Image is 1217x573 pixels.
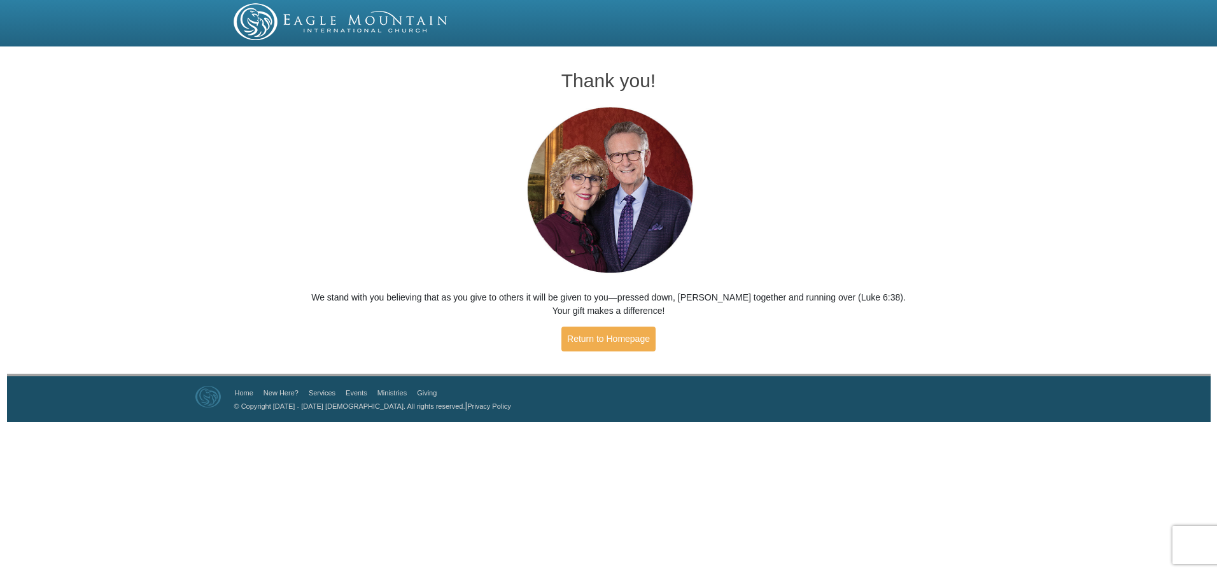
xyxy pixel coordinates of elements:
h1: Thank you! [311,70,906,91]
img: EMIC [234,3,449,40]
a: Return to Homepage [561,327,656,351]
a: Events [346,389,367,397]
a: Services [309,389,335,397]
p: | [230,399,511,413]
a: New Here? [264,389,299,397]
img: Pastors George and Terri Pearsons [515,103,703,278]
a: Giving [417,389,437,397]
p: We stand with you believing that as you give to others it will be given to you—pressed down, [PER... [311,291,906,318]
a: © Copyright [DATE] - [DATE] [DEMOGRAPHIC_DATA]. All rights reserved. [234,402,465,410]
a: Privacy Policy [467,402,510,410]
a: Home [235,389,253,397]
a: Ministries [377,389,407,397]
img: Eagle Mountain International Church [195,386,221,407]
